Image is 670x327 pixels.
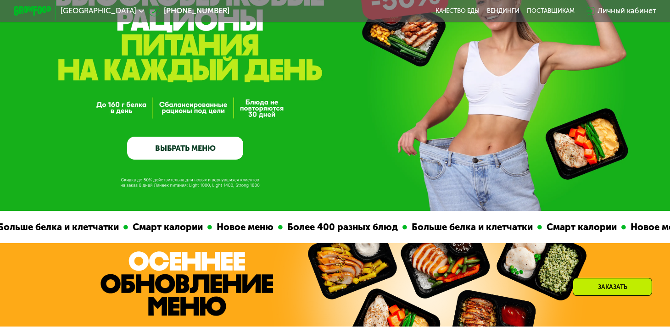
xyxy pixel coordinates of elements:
div: Больше белка и клетчатки [407,220,537,234]
a: Вендинги [487,7,519,15]
div: Смарт калории [542,220,621,234]
a: Качество еды [435,7,480,15]
div: Более 400 разных блюд [282,220,402,234]
div: поставщикам [527,7,575,15]
span: [GEOGRAPHIC_DATA] [61,7,136,15]
a: [PHONE_NUMBER] [149,6,229,17]
div: Смарт калории [128,220,207,234]
div: Новое меню [212,220,278,234]
div: Заказать [573,278,652,296]
div: Личный кабинет [597,6,656,17]
a: ВЫБРАТЬ МЕНЮ [127,137,243,160]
